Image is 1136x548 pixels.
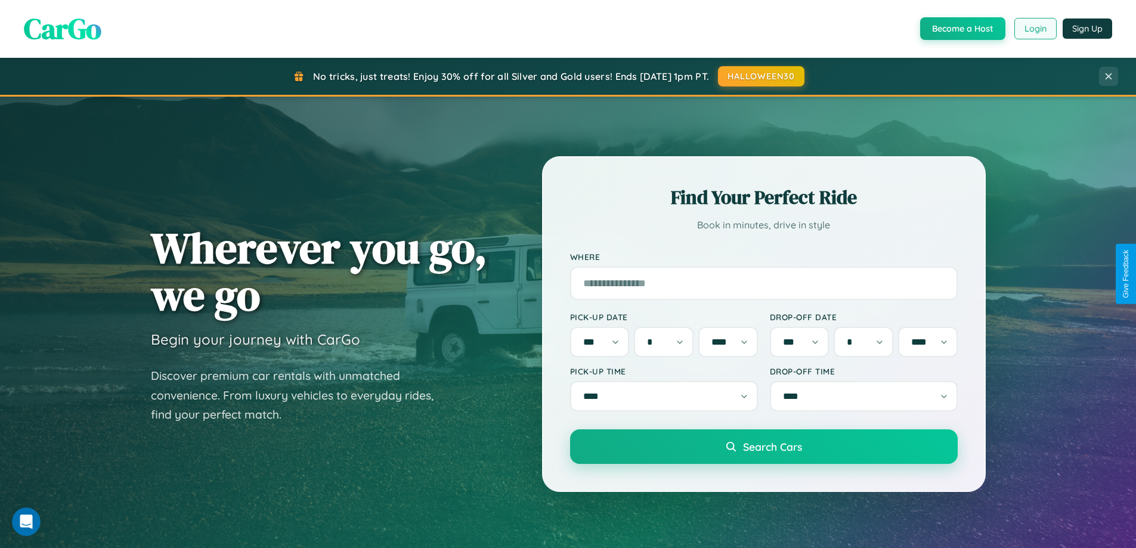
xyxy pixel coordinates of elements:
[1014,18,1057,39] button: Login
[770,312,958,322] label: Drop-off Date
[718,66,804,86] button: HALLOWEEN30
[570,184,958,210] h2: Find Your Perfect Ride
[570,312,758,322] label: Pick-up Date
[770,366,958,376] label: Drop-off Time
[570,252,958,262] label: Where
[151,366,449,425] p: Discover premium car rentals with unmatched convenience. From luxury vehicles to everyday rides, ...
[1122,250,1130,298] div: Give Feedback
[12,507,41,536] iframe: Intercom live chat
[570,429,958,464] button: Search Cars
[743,440,802,453] span: Search Cars
[1063,18,1112,39] button: Sign Up
[151,330,360,348] h3: Begin your journey with CarGo
[24,9,101,48] span: CarGo
[313,70,709,82] span: No tricks, just treats! Enjoy 30% off for all Silver and Gold users! Ends [DATE] 1pm PT.
[570,216,958,234] p: Book in minutes, drive in style
[570,366,758,376] label: Pick-up Time
[151,224,487,318] h1: Wherever you go, we go
[920,17,1005,40] button: Become a Host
